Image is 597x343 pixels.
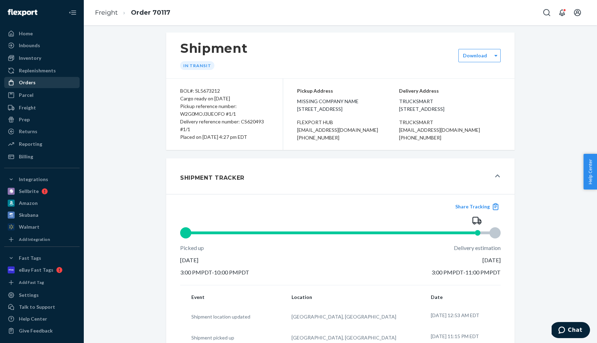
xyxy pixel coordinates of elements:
[19,255,41,262] div: Fast Tags
[283,285,422,306] th: Location
[4,102,80,113] a: Freight
[19,327,53,334] div: Give Feedback
[180,244,276,252] p: Picked up
[19,188,39,195] div: Sellbrite
[19,30,33,37] div: Home
[432,269,501,277] p: 3:00 PM PDT - 11:00 PM PDT
[4,221,80,233] a: Walmart
[19,67,56,74] div: Replenishments
[4,90,80,101] a: Parcel
[454,244,501,252] p: Delivery estimation
[4,290,80,301] a: Settings
[66,6,80,20] button: Close Navigation
[19,292,39,299] div: Settings
[4,235,80,244] a: Add Integration
[297,87,399,95] p: Pickup Address
[180,95,269,102] div: Cargo ready on [DATE]
[19,92,34,99] div: Parcel
[19,55,41,62] div: Inventory
[463,52,487,59] div: Download
[180,87,269,95] div: BOL#: SL5673212
[19,79,36,86] div: Orders
[19,116,30,123] div: Prep
[19,141,42,148] div: Reporting
[19,315,47,322] div: Help Center
[180,61,214,70] div: In Transit
[19,176,48,183] div: Integrations
[472,216,482,226] svg: in transit
[19,266,53,273] div: eBay Fast Tags
[297,126,399,134] div: [EMAIL_ADDRESS][DOMAIN_NAME]
[399,87,501,95] p: Delivery Address
[180,133,269,141] div: Placed on [DATE] 4:27 pm EDT
[180,269,276,277] p: 3:00 PM PDT - 10:00 PM PDT
[19,104,36,111] div: Freight
[4,114,80,125] a: Prep
[180,256,276,264] p: [DATE]
[4,174,80,185] button: Integrations
[555,6,569,20] button: Open notifications
[19,236,50,242] div: Add Integration
[552,322,590,340] iframe: Opens a widget where you can chat to one of our agents
[95,9,118,16] a: Freight
[422,285,501,306] th: Date
[297,98,399,113] span: Missing Company Name [STREET_ADDRESS]
[180,41,248,56] h1: Shipment
[4,28,80,39] a: Home
[19,128,37,135] div: Returns
[89,2,176,23] ol: breadcrumbs
[399,119,501,126] div: TRUCKSMART
[4,325,80,336] button: Give Feedback
[180,118,269,133] div: Delivery reference number: CS620493 #1/1
[4,151,80,162] a: Billing
[399,98,501,113] span: TRUCKSMART [STREET_ADDRESS]
[297,119,399,126] div: Flexport HUB
[4,198,80,209] a: Amazon
[19,223,39,230] div: Walmart
[297,134,399,142] div: [PHONE_NUMBER]
[180,174,244,182] h1: Shipment Tracker
[540,6,554,20] button: Open Search Box
[19,153,33,160] div: Billing
[4,52,80,64] a: Inventory
[4,186,80,197] a: Sellbrite
[453,203,501,210] button: Share Tracking
[399,134,501,142] div: [PHONE_NUMBER]
[180,306,283,327] td: Shipment location updated
[4,313,80,324] a: Help Center
[4,40,80,51] a: Inbounds
[131,9,170,16] a: Order 70117
[19,279,44,285] div: Add Fast Tag
[399,126,501,134] div: [EMAIL_ADDRESS][DOMAIN_NAME]
[4,209,80,221] a: Skubana
[422,306,501,327] td: [DATE] 12:53 AM EDT
[4,264,80,276] a: eBay Fast Tags
[166,158,515,194] button: Shipment Tracker
[583,154,597,190] button: Help Center
[19,200,38,207] div: Amazon
[19,303,55,310] div: Talk to Support
[4,65,80,76] a: Replenishments
[8,9,37,16] img: Flexport logo
[19,42,40,49] div: Inbounds
[4,301,80,313] button: Talk to Support
[482,256,501,264] p: [DATE]
[19,212,38,219] div: Skubana
[4,138,80,150] a: Reporting
[4,77,80,88] a: Orders
[283,306,422,327] td: [GEOGRAPHIC_DATA], [GEOGRAPHIC_DATA]
[4,126,80,137] a: Returns
[4,278,80,287] a: Add Fast Tag
[180,285,283,306] th: Event
[180,102,269,118] div: Pickup reference number: W2G0MOJ3UEOFO #1/1
[4,252,80,264] button: Fast Tags
[570,6,584,20] button: Open account menu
